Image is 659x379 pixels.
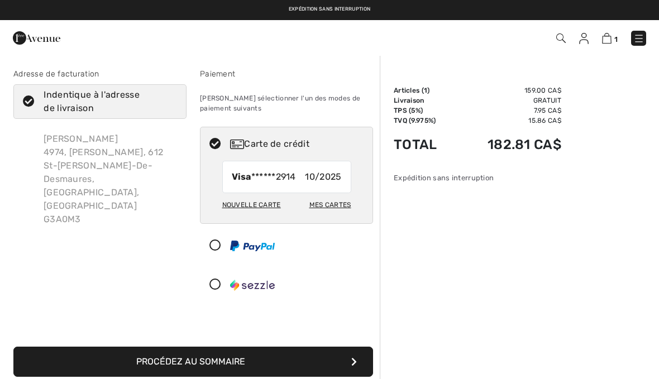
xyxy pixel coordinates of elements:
td: Livraison [394,95,456,105]
td: 182.81 CA$ [456,126,561,164]
img: Carte de crédit [230,140,244,149]
td: Total [394,126,456,164]
span: 1 [424,87,427,94]
td: TPS (5%) [394,105,456,116]
span: 1 [614,35,618,44]
div: Adresse de facturation [13,68,187,80]
td: 159.00 CA$ [456,85,561,95]
img: Menu [633,33,644,44]
td: 15.86 CA$ [456,116,561,126]
img: Mes infos [579,33,589,44]
div: Indentique à l'adresse de livraison [44,88,170,115]
a: 1ère Avenue [13,32,60,42]
img: 1ère Avenue [13,27,60,49]
td: TVQ (9.975%) [394,116,456,126]
div: Mes cartes [309,195,351,214]
div: [PERSON_NAME] 4974, [PERSON_NAME], 612 St-[PERSON_NAME]-De-Desmaures, [GEOGRAPHIC_DATA], [GEOGRAP... [35,123,187,235]
img: Panier d'achat [602,33,612,44]
div: Expédition sans interruption [394,172,561,183]
td: Articles ( ) [394,85,456,95]
td: Gratuit [456,95,561,105]
div: Nouvelle carte [222,195,281,214]
img: PayPal [230,241,275,251]
td: 7.95 CA$ [456,105,561,116]
span: 10/2025 [305,170,341,184]
img: Recherche [556,33,566,43]
div: Paiement [200,68,373,80]
strong: Visa [232,171,251,182]
div: [PERSON_NAME] sélectionner l'un des modes de paiement suivants [200,84,373,122]
a: 1 [602,31,618,45]
img: Sezzle [230,280,275,291]
button: Procédez au sommaire [13,347,373,377]
div: Carte de crédit [230,137,365,151]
